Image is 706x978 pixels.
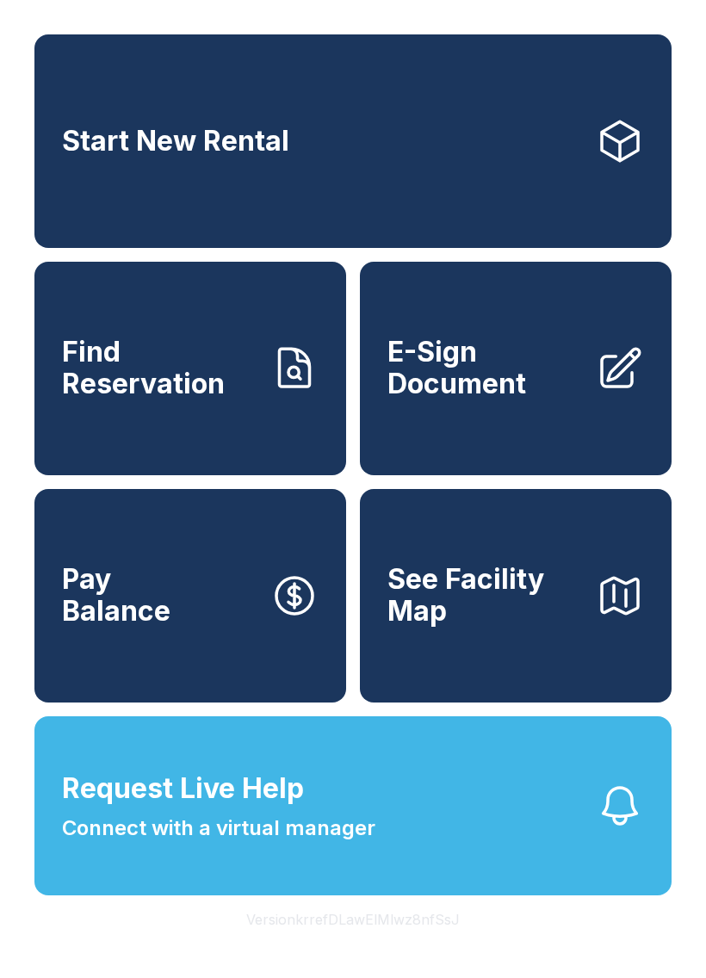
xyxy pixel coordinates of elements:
button: See Facility Map [360,489,672,703]
button: Request Live HelpConnect with a virtual manager [34,716,672,895]
a: Start New Rental [34,34,672,248]
a: E-Sign Document [360,262,672,475]
a: Find Reservation [34,262,346,475]
button: PayBalance [34,489,346,703]
span: Connect with a virtual manager [62,813,375,844]
span: See Facility Map [387,564,582,627]
button: VersionkrrefDLawElMlwz8nfSsJ [232,895,474,944]
span: Pay Balance [62,564,170,627]
span: E-Sign Document [387,337,582,399]
span: Find Reservation [62,337,257,399]
span: Start New Rental [62,126,289,158]
span: Request Live Help [62,768,304,809]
